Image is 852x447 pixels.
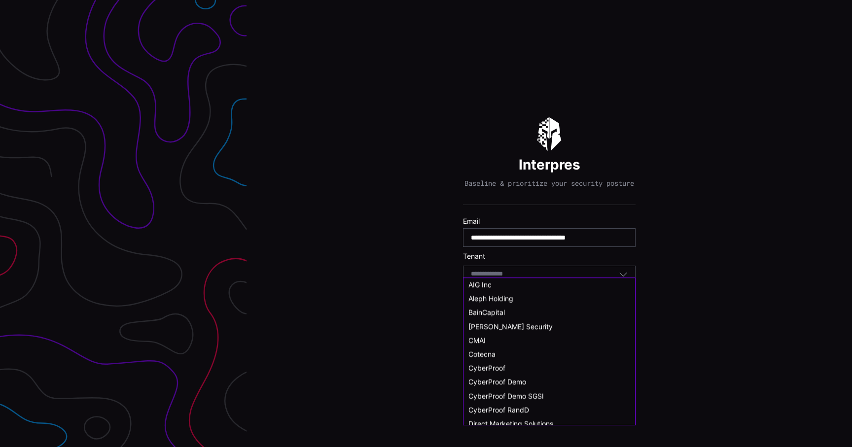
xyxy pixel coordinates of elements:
[468,280,492,289] span: AIG Inc
[468,322,553,331] span: [PERSON_NAME] Security
[468,350,496,358] span: Cotecna
[619,270,628,278] button: Toggle options menu
[468,378,526,386] span: CyberProof Demo
[468,406,529,414] span: CyberProof RandD
[468,419,553,428] span: Direct Marketing Solutions
[468,392,544,400] span: CyberProof Demo SGSI
[463,217,636,226] label: Email
[463,252,636,261] label: Tenant
[468,294,513,303] span: Aleph Holding
[468,336,486,344] span: CMAI
[519,156,580,173] h1: Interpres
[468,364,505,372] span: CyberProof
[464,179,634,188] p: Baseline & prioritize your security posture
[468,309,505,317] span: BainCapital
